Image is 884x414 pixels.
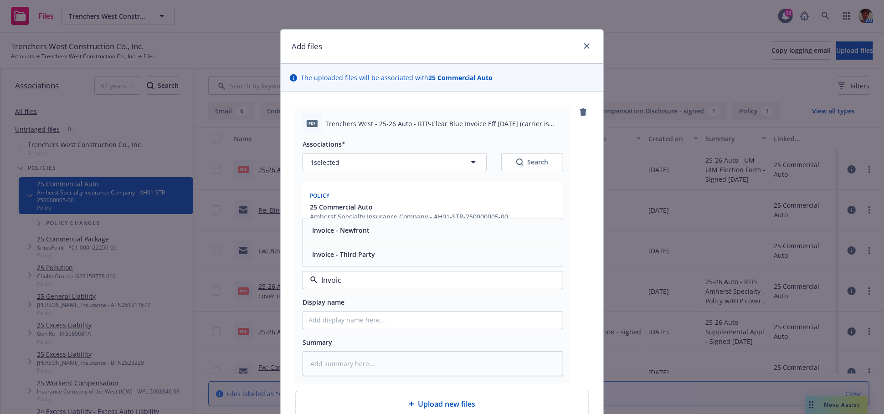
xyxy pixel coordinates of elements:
[501,153,563,171] button: SearchSearch
[516,158,548,167] div: Search
[312,250,375,259] button: Invoice - Third Party
[312,225,370,235] button: Invoice - Newfront
[301,73,493,82] span: The uploaded files will be associated with
[303,298,344,307] span: Display name
[581,41,592,51] a: close
[303,338,332,347] span: Summary
[303,312,563,329] input: Add display name here...
[516,158,524,166] svg: Search
[310,158,339,167] span: 1 selected
[418,399,475,409] span: Upload new files
[310,202,508,212] button: 25 Commercial Auto
[325,119,563,128] span: Trenchers West - 25-26 Auto - RTP-Clear Blue Invoice Eff [DATE] (carrier is incorrect).pdf
[303,153,487,171] button: 1selected
[307,120,318,127] span: pdf
[292,41,322,52] h1: Add files
[318,275,545,286] input: Filter by keyword
[310,212,508,221] div: Amherst Specialty Insurance Company - AH01-STR-250000005-00
[310,192,330,199] span: Policy
[428,73,493,82] strong: 25 Commercial Auto
[578,107,589,118] a: remove
[303,140,345,148] span: Associations*
[310,202,373,212] span: 25 Commercial Auto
